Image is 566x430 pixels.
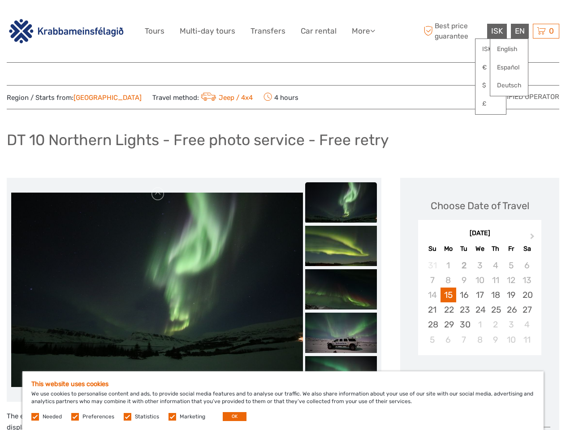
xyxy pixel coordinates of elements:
div: Choose Thursday, September 18th, 2025 [488,288,503,302]
div: Not available Monday, September 8th, 2025 [441,273,456,288]
div: Not available Saturday, September 6th, 2025 [519,258,535,273]
div: Choose Saturday, October 11th, 2025 [519,332,535,347]
a: Tours [145,25,164,38]
span: Region / Starts from: [7,93,142,103]
a: More [352,25,375,38]
img: 1b098f05c64340ba83352cef662759ff_slider_thumbnail.jpeg [305,182,377,223]
div: We use cookies to personalise content and ads, to provide social media features and to analyse ou... [22,371,544,430]
div: Choose Wednesday, September 24th, 2025 [472,302,488,317]
a: English [490,41,528,57]
a: Car rental [301,25,337,38]
img: a54a19cba5bc4d0a979713bdff0bd0a2_slider_thumbnail.jpeg [305,226,377,266]
p: We're away right now. Please check back later! [13,16,101,23]
div: Choose Thursday, October 9th, 2025 [488,332,503,347]
label: Statistics [135,413,159,421]
div: Not available Saturday, September 13th, 2025 [519,273,535,288]
div: Choose Saturday, October 4th, 2025 [519,317,535,332]
div: Choose Monday, September 29th, 2025 [441,317,456,332]
img: 1b098f05c64340ba83352cef662759ff_main_slider.jpeg [11,193,303,387]
div: Choose Wednesday, October 1st, 2025 [472,317,488,332]
a: Español [490,60,528,76]
div: Choose Sunday, October 5th, 2025 [424,332,440,347]
div: Choose Friday, September 19th, 2025 [503,288,519,302]
div: Choose Thursday, October 2nd, 2025 [488,317,503,332]
div: Choose Monday, September 15th, 2025 [441,288,456,302]
h1: DT 10 Northern Lights - Free photo service - Free retry [7,131,389,149]
div: Not available Friday, September 5th, 2025 [503,258,519,273]
button: OK [223,412,246,421]
div: Not available Sunday, September 14th, 2025 [424,288,440,302]
div: Not available Sunday, August 31st, 2025 [424,258,440,273]
span: Verified Operator [494,92,559,102]
div: Mo [441,243,456,255]
div: Not available Friday, September 12th, 2025 [503,273,519,288]
a: £ [475,96,506,112]
a: Transfers [251,25,285,38]
div: Choose Sunday, September 21st, 2025 [424,302,440,317]
a: [GEOGRAPHIC_DATA] [73,94,142,102]
div: Choose Tuesday, September 16th, 2025 [456,288,472,302]
div: Fr [503,243,519,255]
div: We [472,243,488,255]
div: Choose Wednesday, September 17th, 2025 [472,288,488,302]
div: Choose Tuesday, October 7th, 2025 [456,332,472,347]
label: Preferences [82,413,114,421]
div: Choose Friday, September 26th, 2025 [503,302,519,317]
div: Not available Wednesday, September 3rd, 2025 [472,258,488,273]
div: Choose Monday, October 6th, 2025 [441,332,456,347]
div: Su [424,243,440,255]
div: Choose Sunday, September 28th, 2025 [424,317,440,332]
span: Best price guarantee [421,21,485,41]
div: Choose Monday, September 22nd, 2025 [441,302,456,317]
div: Not available Tuesday, September 9th, 2025 [456,273,472,288]
div: Not available Wednesday, September 10th, 2025 [472,273,488,288]
div: Choose Friday, October 10th, 2025 [503,332,519,347]
button: Open LiveChat chat widget [103,14,114,25]
span: ISK [491,26,503,35]
label: Needed [43,413,62,421]
div: EN [511,24,529,39]
div: Choose Saturday, September 27th, 2025 [519,302,535,317]
div: Not available Tuesday, September 2nd, 2025 [456,258,472,273]
a: Deutsch [490,77,528,94]
div: Not available Thursday, September 4th, 2025 [488,258,503,273]
a: € [475,60,506,76]
img: 3142-b3e26b51-08fe-4449-b938-50ec2168a4a0_logo_big.png [7,17,126,45]
span: 0 [548,26,555,35]
div: Choose Tuesday, September 23rd, 2025 [456,302,472,317]
div: Choose Friday, October 3rd, 2025 [503,317,519,332]
img: 35c70f223d09492bb2cd17be22870887_slider_thumbnail.jpeg [305,313,377,353]
div: Choose Saturday, September 20th, 2025 [519,288,535,302]
a: Multi-day tours [180,25,235,38]
span: 4 hours [264,91,298,103]
button: Next Month [526,231,540,245]
div: Choose Thursday, September 25th, 2025 [488,302,503,317]
label: Marketing [180,413,205,421]
div: Choose Tuesday, September 30th, 2025 [456,317,472,332]
div: Not available Sunday, September 7th, 2025 [424,273,440,288]
div: Choose Date of Travel [431,199,529,213]
div: month 2025-09 [421,258,538,347]
div: [DATE] [418,229,541,238]
a: Jeep / 4x4 [199,94,253,102]
img: d85b3bf5edf444798c0b90f2a5cc29ea_slider_thumbnail.jpeg [305,269,377,310]
h5: This website uses cookies [31,380,535,388]
span: Travel method: [152,91,253,103]
div: Not available Monday, September 1st, 2025 [441,258,456,273]
div: Not available Thursday, September 11th, 2025 [488,273,503,288]
a: ISK [475,41,506,57]
img: 6eb4babb397d4a68a167c28cbf7cb48b_slider_thumbnail.jpeg [305,356,377,396]
a: $ [475,77,506,94]
div: Sa [519,243,535,255]
div: Th [488,243,503,255]
div: Tu [456,243,472,255]
div: Choose Wednesday, October 8th, 2025 [472,332,488,347]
